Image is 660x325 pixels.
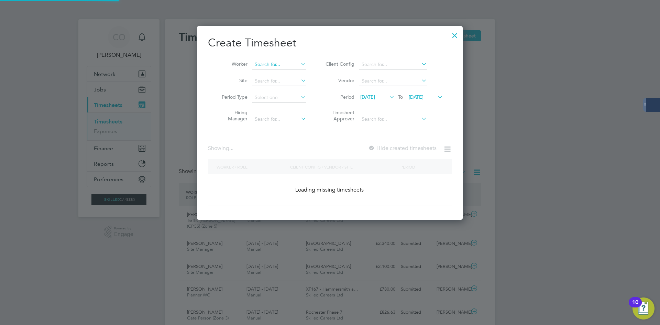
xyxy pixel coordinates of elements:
[632,302,638,311] div: 10
[217,109,247,122] label: Hiring Manager
[217,94,247,100] label: Period Type
[323,77,354,84] label: Vendor
[252,93,306,102] input: Select one
[368,145,437,152] label: Hide created timesheets
[217,61,247,67] label: Worker
[252,60,306,69] input: Search for...
[208,145,235,152] div: Showing
[323,94,354,100] label: Period
[252,76,306,86] input: Search for...
[217,77,247,84] label: Site
[409,94,423,100] span: [DATE]
[359,76,427,86] input: Search for...
[359,60,427,69] input: Search for...
[252,115,306,124] input: Search for...
[359,115,427,124] input: Search for...
[229,145,233,152] span: ...
[632,297,654,319] button: Open Resource Center, 10 new notifications
[323,61,354,67] label: Client Config
[208,36,452,50] h2: Create Timesheet
[396,93,405,101] span: To
[360,94,375,100] span: [DATE]
[323,109,354,122] label: Timesheet Approver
